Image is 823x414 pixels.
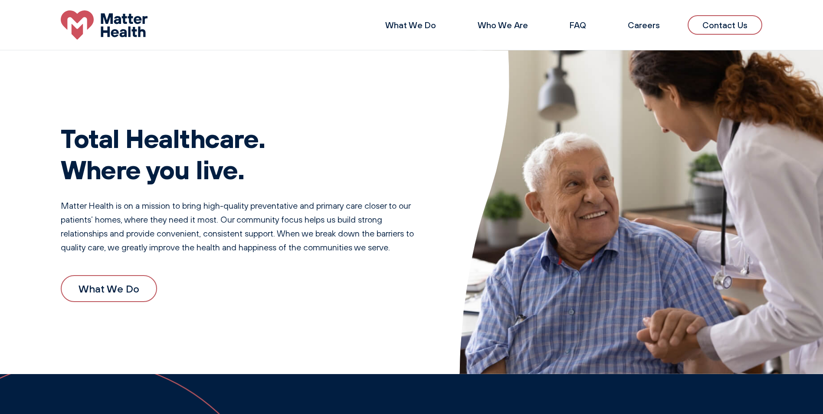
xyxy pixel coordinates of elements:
a: FAQ [570,20,586,30]
a: What We Do [385,20,436,30]
a: What We Do [61,275,157,302]
h1: Total Healthcare. Where you live. [61,122,425,185]
a: Contact Us [688,15,762,35]
p: Matter Health is on a mission to bring high-quality preventative and primary care closer to our p... [61,199,425,254]
a: Who We Are [478,20,528,30]
a: Careers [628,20,660,30]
